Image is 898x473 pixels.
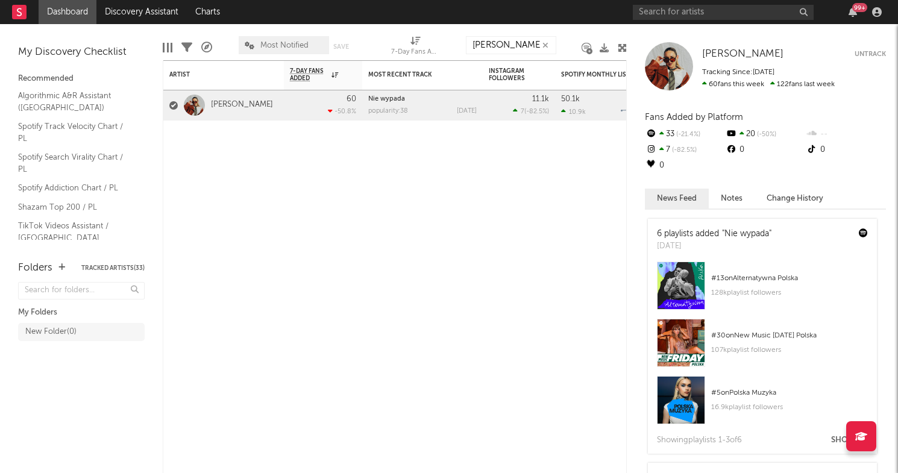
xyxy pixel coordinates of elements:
[755,131,776,138] span: -50 %
[657,240,771,252] div: [DATE]
[18,120,133,145] a: Spotify Track Velocity Chart / PL
[201,30,212,65] div: A&R Pipeline
[648,376,877,433] a: #5onPolska Muzyka16.9kplaylist followers
[645,189,709,208] button: News Feed
[561,95,580,103] div: 50.1k
[391,30,439,65] div: 7-Day Fans Added (7-Day Fans Added)
[674,131,700,138] span: -21.4 %
[81,265,145,271] button: Tracked Artists(33)
[561,108,586,116] div: 10.9k
[711,343,868,357] div: 107k playlist followers
[648,262,877,319] a: #13onAlternatywna Polska128kplaylist followers
[18,72,145,86] div: Recommended
[18,305,145,320] div: My Folders
[290,67,328,82] span: 7-Day Fans Added
[260,42,309,49] span: Most Notified
[645,142,725,158] div: 7
[328,107,356,115] div: -50.8 %
[806,127,886,142] div: --
[391,45,439,60] div: 7-Day Fans Added (7-Day Fans Added)
[368,71,459,78] div: Most Recent Track
[711,271,868,286] div: # 13 on Alternatywna Polska
[466,36,556,54] input: Search...
[18,89,133,114] a: Algorithmic A&R Assistant ([GEOGRAPHIC_DATA])
[670,147,697,154] span: -82.5 %
[648,319,877,376] a: #30onNew Music [DATE] Polska107kplaylist followers
[755,189,835,208] button: Change History
[725,127,805,142] div: 20
[725,142,805,158] div: 0
[645,127,725,142] div: 33
[855,48,886,60] button: Untrack
[645,158,725,174] div: 0
[368,108,408,114] div: popularity: 38
[521,108,524,115] span: 7
[702,81,764,88] span: 60 fans this week
[831,436,871,444] button: Show All
[457,108,477,114] div: [DATE]
[657,433,742,448] div: Showing playlist s 1- 3 of 6
[347,95,356,103] div: 60
[18,151,133,175] a: Spotify Search Virality Chart / PL
[702,48,783,60] a: [PERSON_NAME]
[709,189,755,208] button: Notes
[211,100,273,110] a: [PERSON_NAME]
[711,286,868,300] div: 128k playlist followers
[657,228,771,240] div: 6 playlists added
[333,43,349,50] button: Save
[702,49,783,59] span: [PERSON_NAME]
[18,219,133,244] a: TikTok Videos Assistant / [GEOGRAPHIC_DATA]
[526,108,547,115] span: -82.5 %
[163,30,172,65] div: Edit Columns
[18,261,52,275] div: Folders
[711,400,868,415] div: 16.9k playlist followers
[368,96,477,102] div: Nie wypada
[702,81,835,88] span: 122 fans last week
[18,201,133,214] a: Shazam Top 200 / PL
[702,69,774,76] span: Tracking Since: [DATE]
[489,67,531,82] div: Instagram Followers
[368,96,405,102] a: Nie wypada
[849,7,857,17] button: 99+
[711,386,868,400] div: # 5 on Polska Muzyka
[513,107,549,115] div: ( )
[852,3,867,12] div: 99 +
[18,181,133,195] a: Spotify Addiction Chart / PL
[18,323,145,341] a: New Folder(0)
[633,5,814,20] input: Search for artists
[561,71,652,78] div: Spotify Monthly Listeners
[25,325,77,339] div: New Folder ( 0 )
[181,30,192,65] div: Filters
[806,142,886,158] div: 0
[722,230,771,238] a: "Nie wypada"
[169,71,260,78] div: Artist
[645,113,743,122] span: Fans Added by Platform
[615,90,670,121] svg: Chart title
[18,45,145,60] div: My Discovery Checklist
[711,328,868,343] div: # 30 on New Music [DATE] Polska
[532,95,549,103] div: 11.1k
[18,282,145,299] input: Search for folders...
